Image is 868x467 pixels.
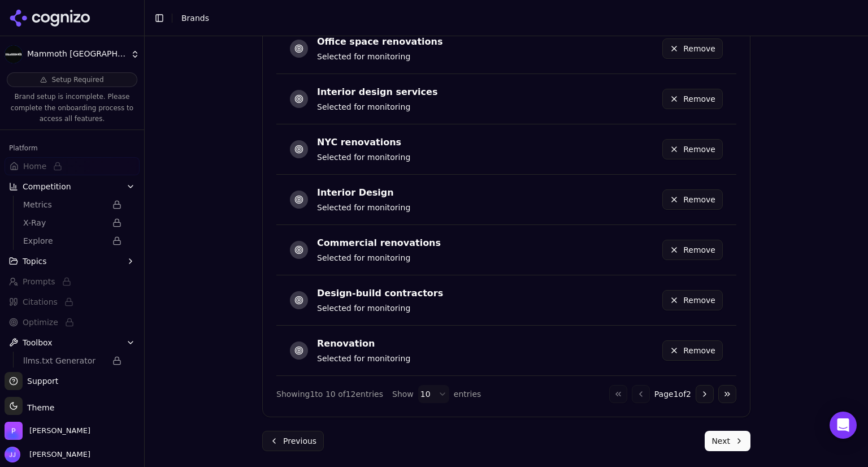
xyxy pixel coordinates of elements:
button: Remove [662,290,723,310]
div: Selected for monitoring [317,101,437,113]
span: Show [392,388,414,400]
img: Jen Jones [5,447,20,462]
nav: breadcrumb [181,12,209,24]
span: Brands [181,14,209,23]
span: Metrics [23,199,106,210]
div: Selected for monitoring [317,202,410,213]
div: Platform [5,139,140,157]
div: Selected for monitoring [317,51,442,62]
span: X-Ray [23,217,106,228]
button: Topics [5,252,140,270]
span: llms.txt Generator [23,355,106,366]
button: Remove [662,189,723,210]
button: Remove [662,340,723,361]
p: Brand setup is incomplete. Please complete the onboarding process to access all features. [7,92,137,125]
button: Remove [662,38,723,59]
div: Open Intercom Messenger [830,412,857,439]
div: Office space renovations [317,35,442,49]
span: entries [454,388,481,400]
span: Prompts [23,276,55,287]
span: Toolbox [23,337,53,348]
div: Interior design services [317,85,437,99]
span: Support [23,375,58,387]
span: Explore [23,235,106,247]
button: Remove [662,89,723,109]
div: Interior Design [317,186,410,200]
span: [PERSON_NAME] [25,449,90,460]
button: Open user button [5,447,90,462]
span: Perrill [29,426,90,436]
div: Commercial renovations [317,236,441,250]
div: Selected for monitoring [317,353,410,364]
div: Design-build contractors [317,287,443,300]
div: Selected for monitoring [317,152,410,163]
button: Remove [662,240,723,260]
div: NYC renovations [317,136,410,149]
button: Open organization switcher [5,422,90,440]
button: Competition [5,178,140,196]
span: Topics [23,256,47,267]
div: Renovation [317,337,410,351]
button: Toolbox [5,334,140,352]
img: Mammoth NY [5,45,23,63]
button: Next [705,431,750,451]
img: Perrill [5,422,23,440]
span: Citations [23,296,58,308]
div: Selected for monitoring [317,302,443,314]
span: Mammoth [GEOGRAPHIC_DATA] [27,49,126,59]
span: Page 1 of 2 [654,388,691,400]
button: Previous [262,431,324,451]
span: Theme [23,403,54,412]
div: Selected for monitoring [317,252,441,263]
span: Competition [23,181,71,192]
span: Setup Required [51,75,103,84]
span: Home [23,161,46,172]
button: Remove [662,139,723,159]
div: Showing 1 to 10 of 12 entries [276,388,383,400]
span: Optimize [23,317,58,328]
